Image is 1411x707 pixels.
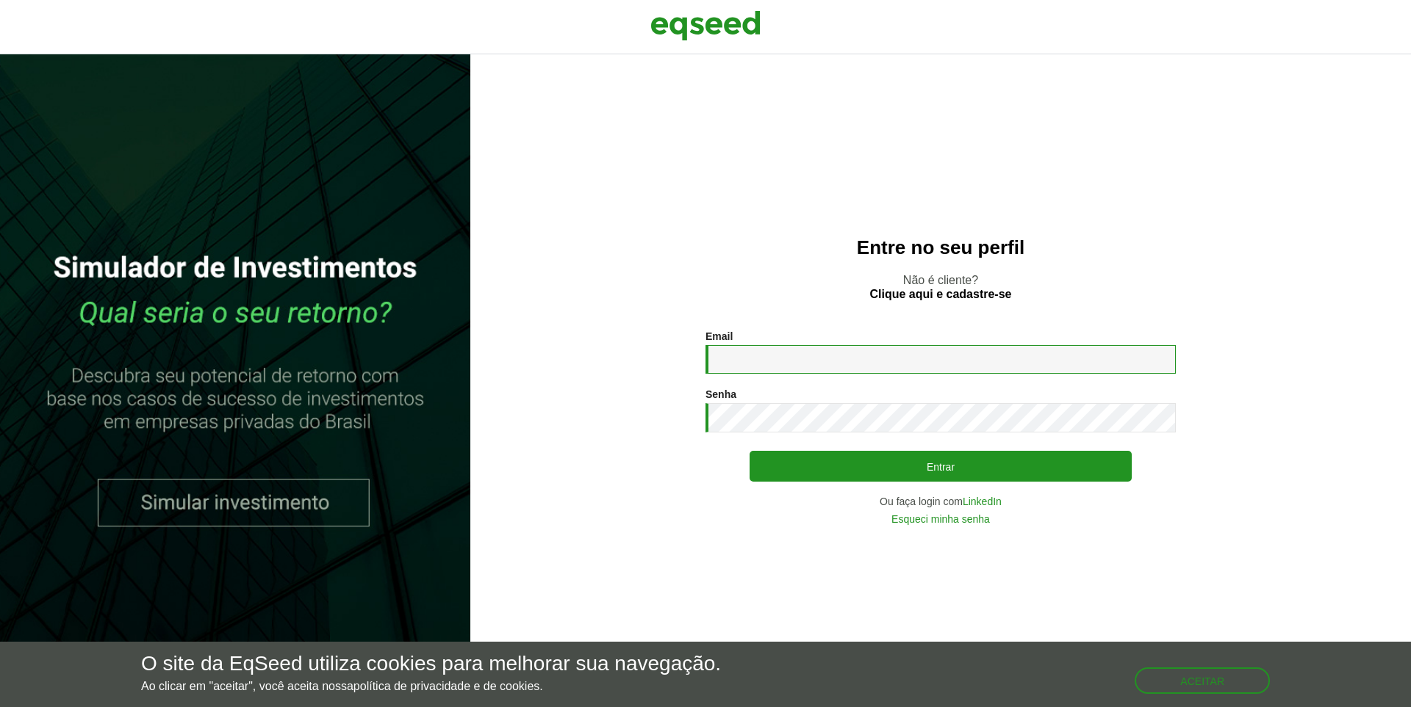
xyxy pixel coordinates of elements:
a: Esqueci minha senha [891,514,990,524]
h5: O site da EqSeed utiliza cookies para melhorar sua navegação. [141,653,721,675]
a: política de privacidade e de cookies [353,681,540,692]
img: EqSeed Logo [650,7,761,44]
a: LinkedIn [963,496,1002,507]
button: Aceitar [1135,667,1270,694]
div: Ou faça login com [705,496,1176,507]
label: Email [705,331,733,341]
p: Ao clicar em "aceitar", você aceita nossa . [141,679,721,693]
button: Entrar [750,451,1132,482]
label: Senha [705,389,736,399]
h2: Entre no seu perfil [500,237,1382,258]
a: Clique aqui e cadastre-se [870,289,1012,300]
p: Não é cliente? [500,273,1382,301]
